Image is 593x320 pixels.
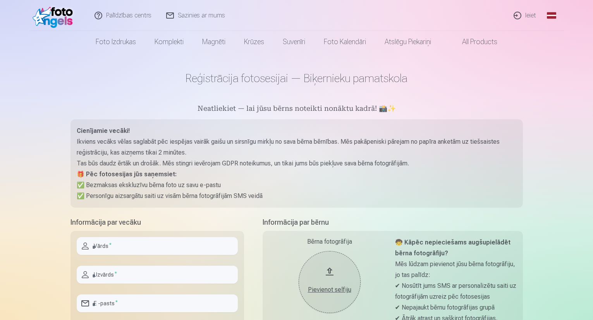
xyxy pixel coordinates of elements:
a: All products [440,31,507,53]
p: ✅ Personīgu aizsargātu saiti uz visām bērna fotogrāfijām SMS veidā [77,191,517,201]
p: ✅ Bezmaksas ekskluzīvu bērna foto uz savu e-pastu [77,180,517,191]
button: Pievienot selfiju [299,251,361,313]
strong: 🎁 Pēc fotosesijas jūs saņemsiet: [77,170,177,178]
a: Magnēti [193,31,235,53]
strong: 🧒 Kāpēc nepieciešams augšupielādēt bērna fotogrāfiju? [395,239,510,257]
h5: Neatliekiet — lai jūsu bērns noteikti nonāktu kadrā! 📸✨ [70,104,523,115]
strong: Cienījamie vecāki! [77,127,130,134]
a: Foto kalendāri [315,31,375,53]
h5: Informācija par bērnu [263,217,523,228]
h1: Reģistrācija fotosesijai — Biķernieku pamatskola [70,71,523,85]
p: Tas būs daudz ērtāk un drošāk. Mēs stingri ievērojam GDPR noteikumus, un tikai jums būs piekļuve ... [77,158,517,169]
p: Ikviens vecāks vēlas saglabāt pēc iespējas vairāk gaišu un sirsnīgu mirkļu no sava bērna bērnības... [77,136,517,158]
h5: Informācija par vecāku [70,217,244,228]
p: Mēs lūdzam pievienot jūsu bērna fotogrāfiju, jo tas palīdz: [395,259,517,280]
p: ✔ Nepajaukt bērnu fotogrāfijas grupā [395,302,517,313]
a: Atslēgu piekariņi [375,31,440,53]
div: Bērna fotogrāfija [269,237,390,246]
a: Foto izdrukas [86,31,145,53]
a: Suvenīri [273,31,315,53]
div: Pievienot selfiju [306,285,353,294]
a: Krūzes [235,31,273,53]
p: ✔ Nosūtīt jums SMS ar personalizētu saiti uz fotogrāfijām uzreiz pēc fotosesijas [395,280,517,302]
img: /fa1 [33,3,77,28]
a: Komplekti [145,31,193,53]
